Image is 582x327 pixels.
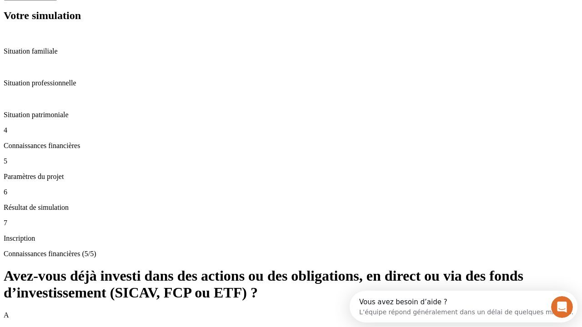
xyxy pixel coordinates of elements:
div: Vous avez besoin d’aide ? [10,8,224,15]
p: Situation patrimoniale [4,111,578,119]
p: Situation professionnelle [4,79,578,87]
p: Connaissances financières [4,142,578,150]
p: Situation familiale [4,47,578,55]
iframe: Intercom live chat [551,296,573,318]
div: L’équipe répond généralement dans un délai de quelques minutes. [10,15,224,25]
h2: Votre simulation [4,10,578,22]
p: Résultat de simulation [4,203,578,212]
p: 4 [4,126,578,134]
p: Connaissances financières (5/5) [4,250,578,258]
p: Inscription [4,234,578,243]
h1: Avez-vous déjà investi dans des actions ou des obligations, en direct ou via des fonds d’investis... [4,268,578,301]
p: Paramètres du projet [4,173,578,181]
p: 6 [4,188,578,196]
div: Ouvrir le Messenger Intercom [4,4,251,29]
p: A [4,311,578,319]
p: 7 [4,219,578,227]
iframe: Intercom live chat discovery launcher [350,291,577,322]
p: 5 [4,157,578,165]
